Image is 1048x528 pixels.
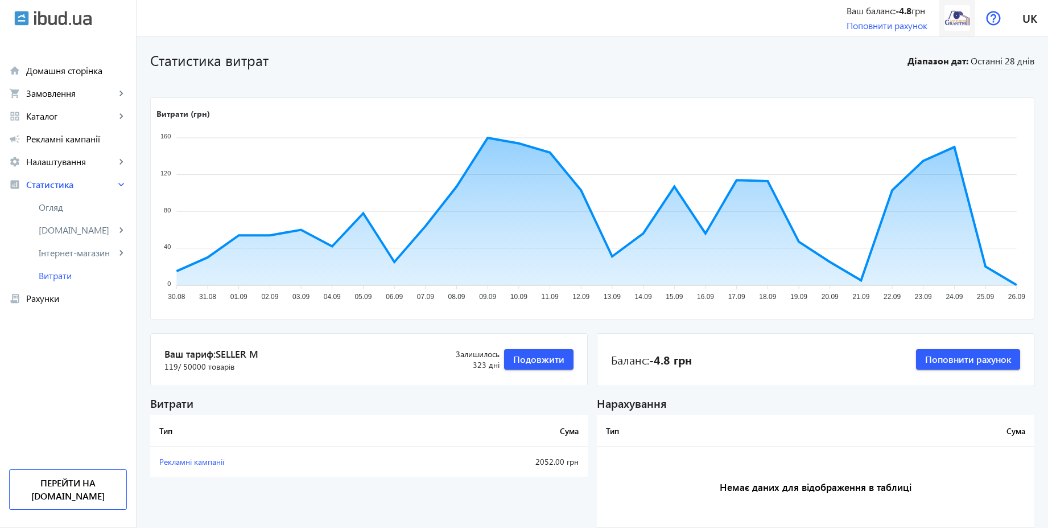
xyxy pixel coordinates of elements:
[429,349,500,371] div: 323 дні
[986,11,1001,26] img: help.svg
[9,110,20,122] mat-icon: grid_view
[697,293,714,301] tspan: 16.09
[9,88,20,99] mat-icon: shopping_cart
[971,55,1034,70] span: Останні 28 днів
[216,347,258,360] span: Seller M
[402,415,588,447] th: Сума
[115,110,127,122] mat-icon: keyboard_arrow_right
[9,469,127,510] a: Перейти на [DOMAIN_NAME]
[178,361,234,372] span: / 50000 товарів
[597,447,1034,528] h3: Немає даних для відображення в таблиці
[167,280,171,287] tspan: 0
[884,293,901,301] tspan: 22.09
[9,133,20,145] mat-icon: campaign
[649,351,692,367] b: -4.8 грн
[759,293,776,301] tspan: 18.09
[1022,11,1037,25] span: uk
[150,395,588,411] div: Витрати
[292,293,310,301] tspan: 03.09
[150,415,402,447] th: Тип
[115,156,127,167] mat-icon: keyboard_arrow_right
[1008,293,1025,301] tspan: 26.09
[572,293,589,301] tspan: 12.09
[510,293,527,301] tspan: 10.09
[977,293,994,301] tspan: 25.09
[604,293,621,301] tspan: 13.09
[26,133,127,145] span: Рекламні кампанії
[542,293,559,301] tspan: 11.09
[34,11,92,26] img: ibud_text.svg
[230,293,247,301] tspan: 01.09
[115,247,127,259] mat-icon: keyboard_arrow_right
[666,293,683,301] tspan: 15.09
[150,50,901,70] h1: Статистика витрат
[597,415,797,447] th: Тип
[159,456,224,467] span: Рекламні кампанії
[402,447,588,477] td: 2052.00 грн
[26,110,115,122] span: Каталог
[946,293,963,301] tspan: 24.09
[925,353,1011,366] span: Поповнити рахунок
[9,179,20,190] mat-icon: analytics
[386,293,403,301] tspan: 06.09
[9,293,20,304] mat-icon: receipt_long
[916,349,1020,370] button: Поповнити рахунок
[9,65,20,76] mat-icon: home
[429,349,500,360] span: Залишилось
[847,19,927,31] a: Поповнити рахунок
[790,293,807,301] tspan: 19.09
[26,156,115,167] span: Налаштування
[906,55,968,67] b: Діапазон дат:
[915,293,932,301] tspan: 23.09
[635,293,652,301] tspan: 14.09
[39,202,127,213] span: Огляд
[611,351,692,367] div: Баланс:
[26,293,127,304] span: Рахунки
[9,156,20,167] mat-icon: settings
[261,293,278,301] tspan: 02.09
[164,244,171,251] tspan: 40
[39,270,127,281] span: Витрати
[504,349,573,370] button: Подовжити
[199,293,216,301] tspan: 31.08
[160,170,171,177] tspan: 120
[115,224,127,236] mat-icon: keyboard_arrow_right
[417,293,434,301] tspan: 07.09
[597,395,1034,411] div: Нарахування
[896,5,911,17] b: -4.8
[39,247,115,259] span: Інтернет-магазин
[26,179,115,190] span: Статистика
[164,361,234,373] span: 119
[354,293,372,301] tspan: 05.09
[156,108,210,119] text: Витрати (грн)
[168,293,185,301] tspan: 30.08
[115,179,127,190] mat-icon: keyboard_arrow_right
[160,133,171,140] tspan: 160
[448,293,465,301] tspan: 08.09
[944,5,970,31] img: 2922864917e8fa114e8318916169156-54970c1fb5.png
[797,415,1034,447] th: Сума
[115,88,127,99] mat-icon: keyboard_arrow_right
[14,11,29,26] img: ibud.svg
[164,207,171,214] tspan: 80
[513,353,564,366] span: Подовжити
[852,293,869,301] tspan: 21.09
[479,293,496,301] tspan: 09.09
[324,293,341,301] tspan: 04.09
[164,347,429,361] span: Ваш тариф:
[39,224,115,236] span: [DOMAIN_NAME]
[847,5,927,17] div: Ваш баланс: грн
[822,293,839,301] tspan: 20.09
[26,88,115,99] span: Замовлення
[26,65,127,76] span: Домашня сторінка
[728,293,745,301] tspan: 17.09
